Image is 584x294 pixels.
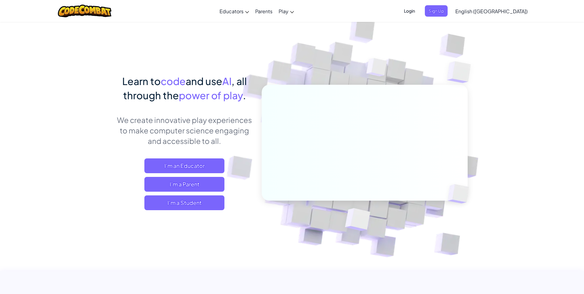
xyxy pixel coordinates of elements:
a: Parents [252,3,276,19]
img: CodeCombat logo [58,5,112,17]
span: and use [186,75,222,87]
a: I'm a Parent [144,177,224,192]
img: Overlap cubes [437,171,483,216]
img: Overlap cubes [435,46,488,98]
span: power of play [179,89,243,101]
a: Educators [216,3,252,19]
button: Sign Up [425,5,448,17]
p: We create innovative play experiences to make computer science engaging and accessible to all. [117,115,252,146]
span: English ([GEOGRAPHIC_DATA]) [455,8,528,14]
a: I'm an Educator [144,158,224,173]
span: . [243,89,246,101]
a: English ([GEOGRAPHIC_DATA]) [452,3,531,19]
button: Login [400,5,419,17]
span: Learn to [122,75,161,87]
span: code [161,75,186,87]
img: Overlap cubes [355,46,399,92]
button: I'm a Student [144,195,224,210]
img: Overlap cubes [330,195,385,246]
span: Play [279,8,288,14]
span: AI [222,75,232,87]
span: Educators [220,8,244,14]
a: Play [276,3,297,19]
